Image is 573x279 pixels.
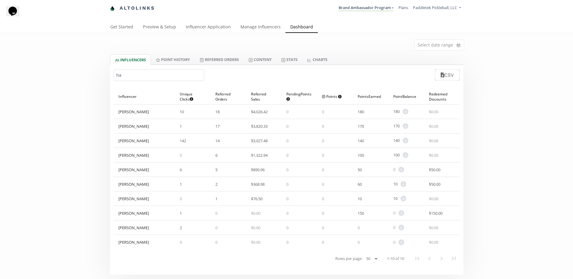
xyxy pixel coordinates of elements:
[448,252,460,265] button: Last Page
[110,3,155,13] a: Altolinks
[286,167,288,172] span: 0
[398,239,404,245] span: +
[236,21,285,34] a: Manage Influencers
[180,210,182,216] span: 1
[118,181,149,187] div: [PERSON_NAME]
[358,89,384,104] div: Points Earned
[105,21,138,34] a: Get Started
[251,210,260,216] span: $ 0.00
[436,252,448,265] button: Next Page
[251,109,268,114] span: $ 4,026.42
[285,21,318,34] a: Dashboard
[358,225,360,230] span: 0
[429,109,438,114] span: $ 0.00
[110,54,151,65] a: INFLUENCERS
[429,152,438,158] span: $ 0.00
[114,69,204,81] input: Search by name or handle...
[286,196,288,201] span: 0
[358,210,364,216] span: 150
[401,196,406,201] span: +
[138,21,181,34] a: Preview & Setup
[195,54,244,65] a: Referred Orders
[393,181,398,187] span: 10
[286,152,288,158] span: 0
[398,225,404,230] span: +
[118,210,149,216] div: [PERSON_NAME]
[118,239,149,245] div: [PERSON_NAME]
[251,152,268,158] span: $ 1,322.94
[215,167,217,172] span: 5
[322,109,324,114] span: 0
[118,167,149,172] div: [PERSON_NAME]
[457,42,460,48] svg: calendar
[251,181,265,187] span: $ 368.98
[435,69,459,81] button: CSV
[215,239,217,245] span: 0
[118,123,149,129] div: [PERSON_NAME]
[215,89,241,104] div: Referred Orders
[393,109,400,114] span: 180
[423,252,436,265] button: Previous Page
[398,5,408,10] a: Plans
[181,21,236,34] a: Influencer Application
[215,138,220,143] span: 14
[429,123,438,129] span: $ 0.00
[393,89,419,104] div: Point Balance
[429,239,438,245] span: $ 0.00
[403,109,408,114] span: +
[180,225,182,230] span: 2
[393,123,400,129] span: 170
[286,91,311,102] span: Pending Points
[180,138,186,143] span: 142
[151,54,195,65] a: Point HISTORY
[118,225,149,230] div: [PERSON_NAME]
[180,196,182,201] span: 0
[358,109,364,114] span: 180
[180,181,182,187] span: 1
[251,196,262,201] span: $ 76.50
[322,239,324,245] span: 0
[322,123,324,129] span: 0
[215,196,217,201] span: 1
[286,239,288,245] span: 0
[358,123,364,129] span: 170
[251,138,268,143] span: $ 3,027.48
[393,152,400,158] span: 100
[429,225,438,230] span: $ 0.00
[286,123,288,129] span: 0
[413,5,457,10] span: Paddletek Pickleball, LLC
[335,256,362,261] span: Rows per page:
[393,138,400,143] span: 140
[286,210,288,216] span: 0
[118,138,149,143] div: [PERSON_NAME]
[322,181,324,187] span: 0
[358,138,364,143] span: 140
[251,239,260,245] span: $ 0.00
[429,210,443,216] span: $ 150.00
[358,167,362,172] span: 50
[180,109,184,114] span: 10
[244,54,276,65] a: Content
[403,138,408,143] span: +
[413,5,461,12] a: Paddletek Pickleball, LLC
[302,54,332,65] a: CHARTS
[358,152,364,158] span: 100
[403,123,408,129] span: +
[393,210,395,216] span: 0
[6,6,25,24] iframe: chat widget
[215,225,217,230] span: 0
[393,196,398,201] span: 10
[251,225,260,230] span: $ 0.00
[118,152,149,158] div: [PERSON_NAME]
[180,152,182,158] span: 0
[118,196,149,201] div: [PERSON_NAME]
[286,181,288,187] span: 0
[322,225,324,230] span: 0
[393,225,395,230] span: 0
[322,152,324,158] span: 0
[358,181,362,187] span: 60
[286,109,288,114] span: 0
[322,94,342,99] span: Points
[429,181,440,187] span: $ 50.00
[322,167,324,172] span: 0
